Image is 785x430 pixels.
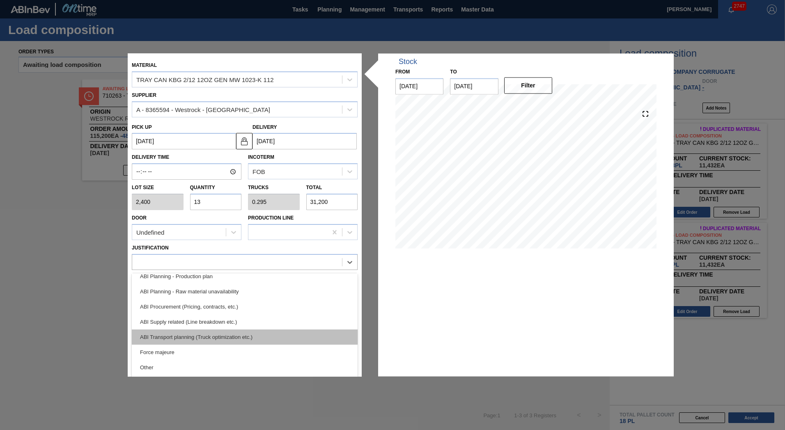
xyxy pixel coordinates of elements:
button: locked [236,133,252,149]
div: Stock [399,57,417,66]
div: ABI Planning - Production plan [132,269,358,284]
label: Supplier [132,92,156,98]
input: mm/dd/yyyy [395,78,443,94]
label: Quantity [190,185,215,191]
div: TRAY CAN KBG 2/12 12OZ GEN MW 1023-K 112 [136,76,274,83]
label: to [450,69,457,75]
div: ABI Procurement (Pricing, contracts, etc.) [132,299,358,314]
label: Lot size [132,182,184,194]
label: From [395,69,410,75]
label: Comments [132,272,358,284]
label: Door [132,215,147,221]
input: mm/dd/yyyy [450,78,498,94]
label: Material [132,62,157,68]
div: Other supplier issue - Change of supplier [132,375,358,390]
label: Delivery Time [132,152,241,164]
div: ABI Planning - Raw material unavailability [132,284,358,299]
label: Total [306,185,322,191]
div: FOB [252,168,265,175]
div: ABI Transport planning (Truck optimization etc.) [132,329,358,345]
input: mm/dd/yyyy [252,133,357,150]
div: Force majeure [132,345,358,360]
button: Filter [504,77,552,94]
label: Justification [132,245,169,251]
div: ABI Supply related (Line breakdown etc.) [132,314,358,329]
label: Production Line [248,215,294,221]
img: locked [239,136,249,146]
div: Other [132,360,358,375]
label: Incoterm [248,155,274,160]
div: A - 8365594 - Westrock - [GEOGRAPHIC_DATA] [136,106,270,113]
label: Delivery [252,124,277,130]
div: Undefined [136,229,164,236]
label: Pick up [132,124,152,130]
input: mm/dd/yyyy [132,133,236,150]
label: Trucks [248,185,269,191]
